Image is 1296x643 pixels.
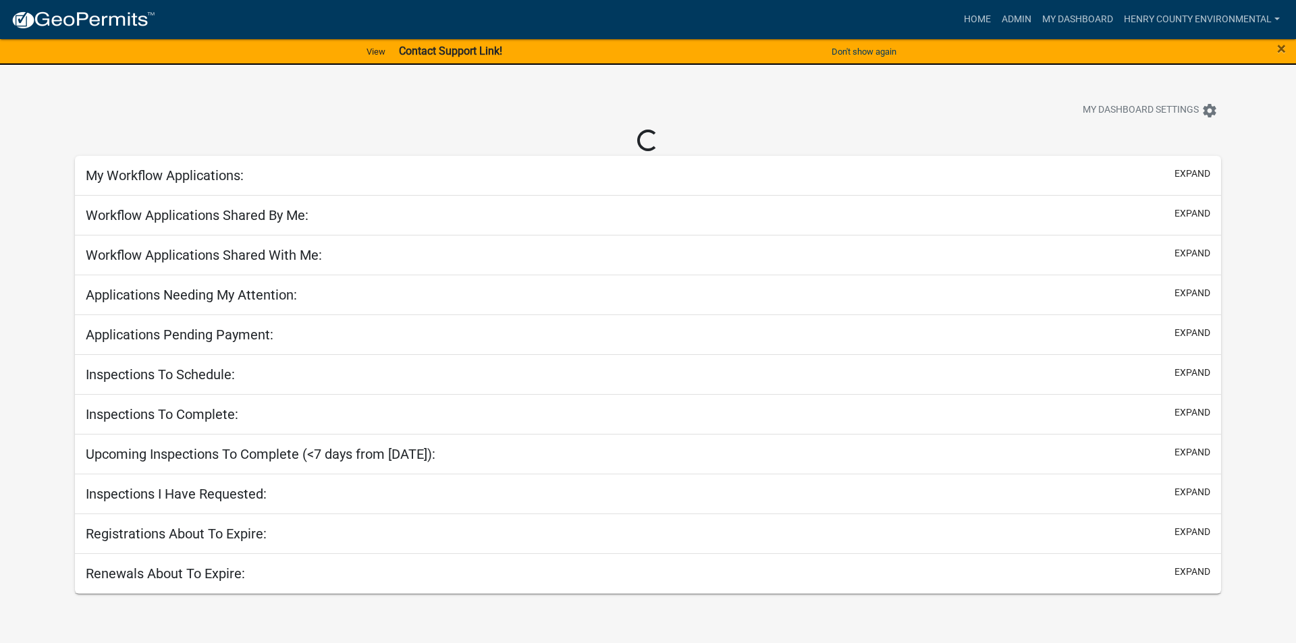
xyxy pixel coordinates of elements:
[86,366,235,383] h5: Inspections To Schedule:
[86,327,273,343] h5: Applications Pending Payment:
[86,247,322,263] h5: Workflow Applications Shared With Me:
[86,287,297,303] h5: Applications Needing My Attention:
[1174,445,1210,459] button: expand
[1083,103,1199,119] span: My Dashboard Settings
[996,7,1037,32] a: Admin
[826,40,902,63] button: Don't show again
[361,40,391,63] a: View
[1174,366,1210,380] button: expand
[86,446,435,462] h5: Upcoming Inspections To Complete (<7 days from [DATE]):
[1277,39,1286,58] span: ×
[86,565,245,582] h5: Renewals About To Expire:
[1174,485,1210,499] button: expand
[86,526,267,542] h5: Registrations About To Expire:
[86,406,238,422] h5: Inspections To Complete:
[1072,97,1228,123] button: My Dashboard Settingssettings
[1174,406,1210,420] button: expand
[1174,565,1210,579] button: expand
[1037,7,1118,32] a: My Dashboard
[1174,525,1210,539] button: expand
[86,486,267,502] h5: Inspections I Have Requested:
[959,7,996,32] a: Home
[1174,286,1210,300] button: expand
[1277,40,1286,57] button: Close
[1174,206,1210,221] button: expand
[1174,326,1210,340] button: expand
[86,167,244,184] h5: My Workflow Applications:
[399,45,502,57] strong: Contact Support Link!
[1118,7,1285,32] a: Henry County Environmental
[1174,246,1210,260] button: expand
[1174,167,1210,181] button: expand
[1201,103,1218,119] i: settings
[86,207,308,223] h5: Workflow Applications Shared By Me:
